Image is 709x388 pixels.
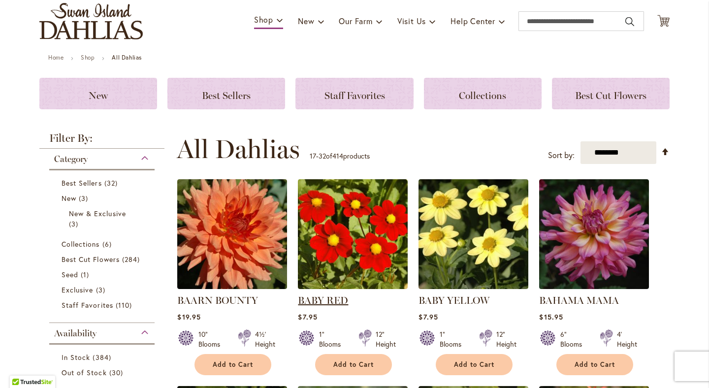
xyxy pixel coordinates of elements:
span: Staff Favorites [62,300,113,310]
a: Seed [62,269,145,280]
a: In Stock 384 [62,352,145,362]
a: BABY RED [298,294,348,306]
a: Collections [62,239,145,249]
span: Staff Favorites [324,90,385,101]
span: 17 [310,151,316,161]
span: 110 [116,300,134,310]
span: Add to Cart [333,360,374,369]
button: Add to Cart [194,354,271,375]
span: Best Sellers [202,90,251,101]
button: Add to Cart [315,354,392,375]
a: Home [48,54,64,61]
a: Collections [424,78,542,109]
span: 384 [93,352,113,362]
span: Category [54,154,88,164]
a: Best Sellers [62,178,145,188]
span: All Dahlias [177,134,300,164]
span: New [62,194,76,203]
button: Add to Cart [436,354,513,375]
span: 3 [69,219,81,229]
span: Collections [62,239,100,249]
a: BABY YELLOW [419,294,489,306]
a: BAHAMA MAMA [539,294,619,306]
a: New [39,78,157,109]
div: 6" Blooms [560,329,588,349]
span: Exclusive [62,285,93,294]
button: Add to Cart [556,354,633,375]
span: Add to Cart [575,360,615,369]
span: $15.95 [539,312,563,322]
span: Add to Cart [454,360,494,369]
span: 32 [104,178,120,188]
img: BABY YELLOW [419,179,528,289]
span: Add to Cart [213,360,253,369]
div: 4' Height [617,329,637,349]
span: New & Exclusive [69,209,126,218]
span: $7.95 [298,312,317,322]
strong: Filter By: [39,133,164,149]
span: 3 [79,193,91,203]
span: 30 [109,367,126,378]
span: $7.95 [419,312,438,322]
span: Our Farm [339,16,372,26]
p: - of products [310,148,370,164]
img: BABY RED [298,179,408,289]
a: Exclusive [62,285,145,295]
span: 1 [81,269,92,280]
span: Collections [459,90,506,101]
span: New [89,90,108,101]
span: Availability [54,328,97,339]
span: Seed [62,270,78,279]
a: Staff Favorites [295,78,413,109]
span: 414 [332,151,343,161]
a: New [62,193,145,203]
a: New &amp; Exclusive [69,208,137,229]
span: 3 [96,285,108,295]
span: $19.95 [177,312,200,322]
a: Best Cut Flowers [552,78,670,109]
span: In Stock [62,353,90,362]
div: 12" Height [376,329,396,349]
span: 6 [102,239,114,249]
span: Shop [254,14,273,25]
strong: All Dahlias [112,54,142,61]
a: Bahama Mama [539,282,649,291]
div: 1" Blooms [319,329,347,349]
div: 1" Blooms [440,329,467,349]
span: Best Cut Flowers [62,255,120,264]
a: Out of Stock 30 [62,367,145,378]
span: Visit Us [397,16,426,26]
span: Out of Stock [62,368,107,377]
a: Best Sellers [167,78,285,109]
div: 10" Blooms [198,329,226,349]
img: Bahama Mama [539,179,649,289]
img: Baarn Bounty [177,179,287,289]
a: Shop [81,54,95,61]
label: Sort by: [548,146,575,164]
span: 284 [122,254,142,264]
a: Staff Favorites [62,300,145,310]
span: Best Cut Flowers [575,90,646,101]
a: BAARN BOUNTY [177,294,258,306]
span: 32 [319,151,326,161]
a: BABY RED [298,282,408,291]
a: store logo [39,3,143,39]
span: Best Sellers [62,178,102,188]
span: Help Center [451,16,495,26]
span: New [298,16,314,26]
a: Best Cut Flowers [62,254,145,264]
a: Baarn Bounty [177,282,287,291]
a: BABY YELLOW [419,282,528,291]
iframe: Launch Accessibility Center [7,353,35,381]
div: 4½' Height [255,329,275,349]
div: 12" Height [496,329,516,349]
